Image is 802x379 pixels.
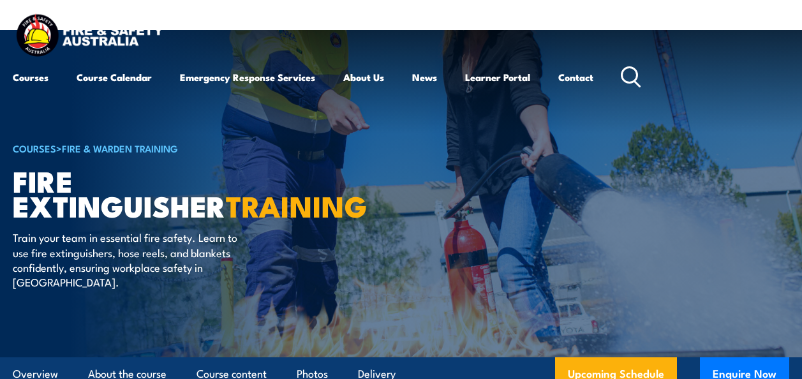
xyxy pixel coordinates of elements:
[558,62,593,93] a: Contact
[13,141,56,155] a: COURSES
[13,140,328,156] h6: >
[412,62,437,93] a: News
[13,62,48,93] a: Courses
[13,168,328,218] h1: Fire Extinguisher
[77,62,152,93] a: Course Calendar
[13,230,246,290] p: Train your team in essential fire safety. Learn to use fire extinguishers, hose reels, and blanke...
[180,62,315,93] a: Emergency Response Services
[226,183,368,227] strong: TRAINING
[62,141,178,155] a: Fire & Warden Training
[343,62,384,93] a: About Us
[465,62,530,93] a: Learner Portal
